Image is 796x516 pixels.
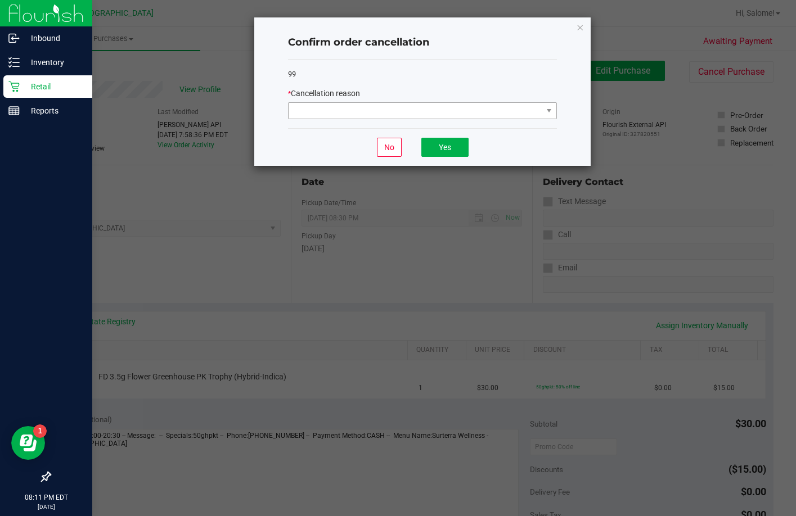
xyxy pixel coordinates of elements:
[576,20,584,34] button: Close
[11,426,45,460] iframe: Resource center
[291,89,360,98] span: Cancellation reason
[288,35,557,50] h4: Confirm order cancellation
[377,138,402,157] button: No
[288,70,296,78] span: 99
[421,138,469,157] button: Yes
[33,424,47,438] iframe: Resource center unread badge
